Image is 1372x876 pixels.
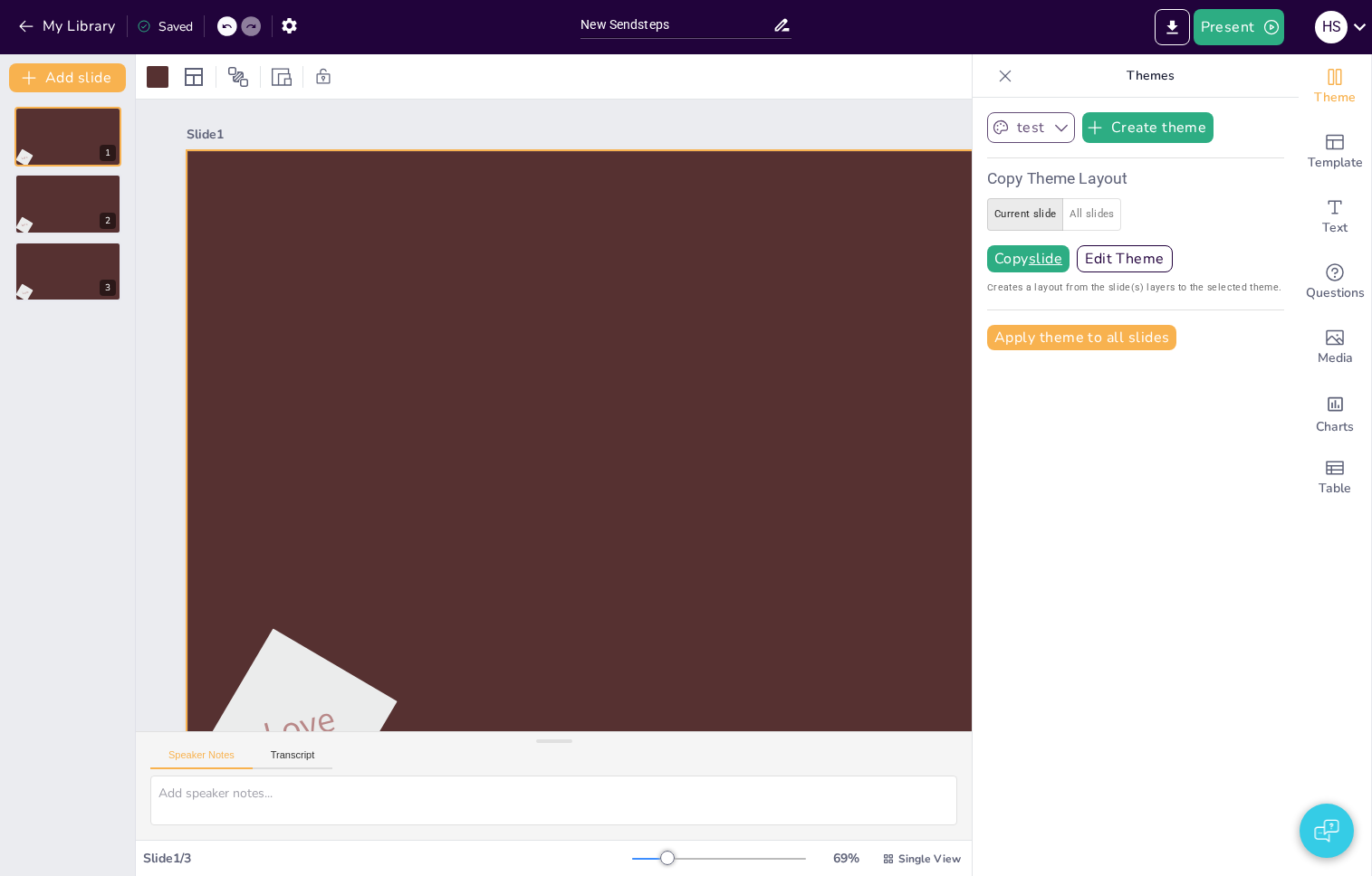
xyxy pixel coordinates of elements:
div: 3 [100,280,116,296]
button: test [987,112,1075,143]
div: 2 [100,213,116,229]
button: h s [1315,9,1348,45]
button: Copyslide [987,245,1070,272]
span: Love [21,155,28,160]
input: Insert title [580,12,772,38]
div: Saved [137,18,193,35]
p: Themes [1020,54,1281,98]
div: Add ready made slides [1299,119,1371,185]
u: slide [1029,252,1062,266]
div: Add charts and graphs [1299,380,1371,445]
span: Love [21,221,28,226]
div: Resize presentation [268,62,295,91]
h6: Copy Theme Layout [987,166,1284,191]
button: My Library [14,12,123,41]
div: 69 % [824,850,868,867]
span: Creates a layout from the slide(s) layers to the selected theme. [987,280,1284,295]
div: 2 [14,174,121,233]
div: Add images, graphics, shapes or video [1299,315,1371,380]
button: Create theme [1082,112,1214,143]
div: Slide 1 [187,126,1198,143]
div: create layout [987,198,1284,231]
button: Present [1194,9,1284,45]
span: Table [1319,479,1351,499]
div: Layout [179,62,208,91]
button: current slide [987,198,1063,231]
span: Love [257,694,340,759]
span: Template [1308,153,1363,173]
div: 1 [14,107,121,167]
div: 3 [14,242,121,301]
button: Add slide [9,63,126,92]
span: Text [1322,218,1348,238]
button: Apply theme to all slides [987,325,1176,350]
button: Transcript [253,749,333,769]
div: Add a table [1299,445,1371,510]
button: all slides [1062,198,1121,231]
div: Add text boxes [1299,185,1371,250]
div: Change the overall theme [1299,54,1371,119]
div: Slide 1 / 3 [143,850,632,867]
div: Get real-time input from your audience [1299,250,1371,315]
div: h s [1315,11,1348,43]
span: Charts [1316,417,1354,437]
button: Edit Theme [1077,245,1173,272]
span: Media [1318,348,1353,368]
button: Export to PowerPoint [1155,9,1190,45]
span: Questions [1306,283,1365,303]
span: Position [227,66,249,88]
span: Love [22,290,29,295]
span: Theme [1314,88,1356,108]
span: Single View [898,852,961,866]
button: Speaker Notes [150,749,253,769]
div: 1 [100,145,116,161]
